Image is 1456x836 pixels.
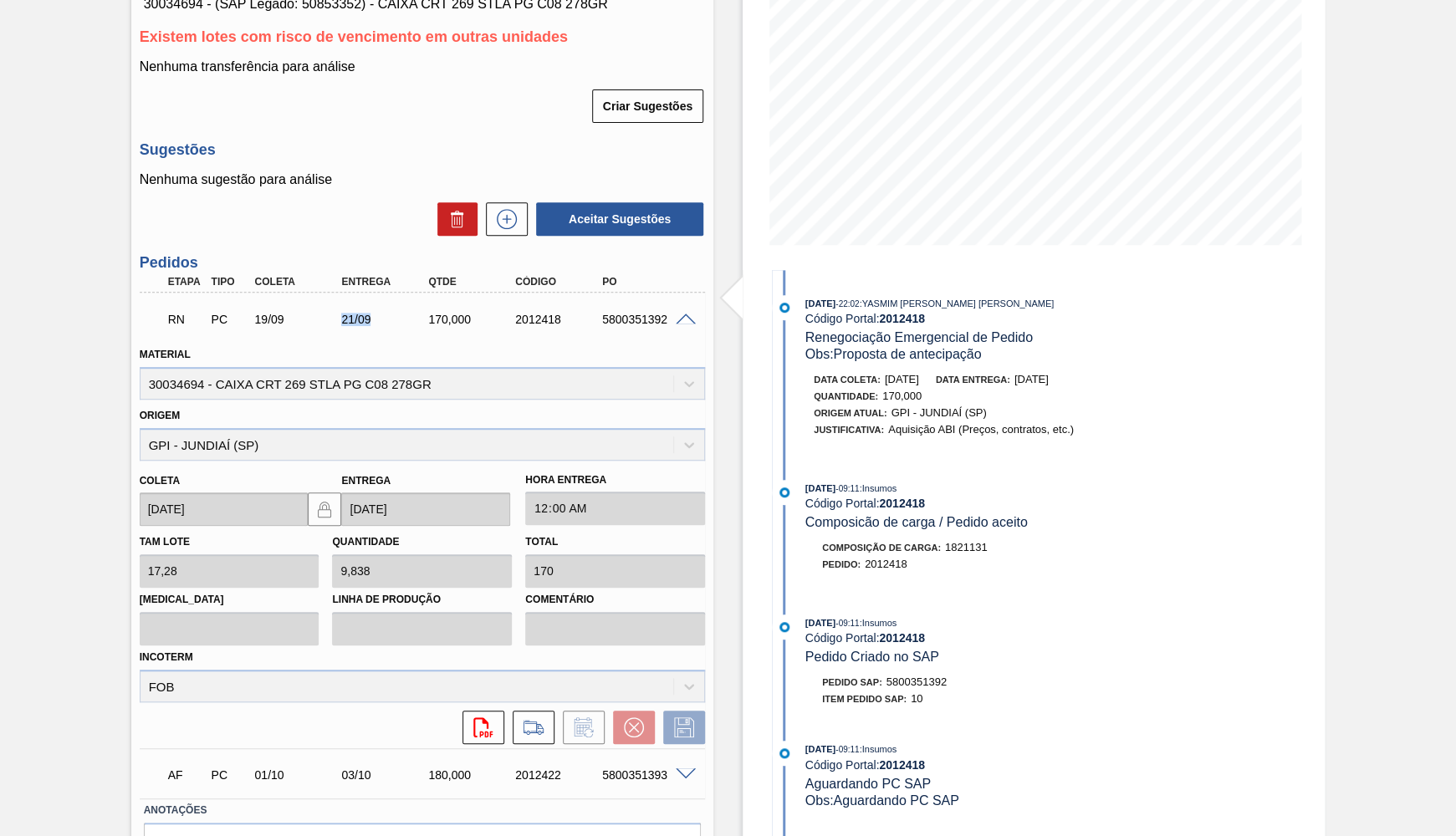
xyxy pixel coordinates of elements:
[805,650,939,664] span: Pedido Criado no SAP
[805,793,959,808] span: Obs: Aguardando PC SAP
[886,675,947,688] span: 5800351392
[424,313,520,326] div: 170,000
[337,276,433,288] div: Entrega
[332,536,399,548] label: Quantidade
[879,758,925,772] strong: 2012418
[144,798,701,823] label: Anotações
[891,406,986,419] span: GPI - JUNDIAÍ (SP)
[207,313,252,326] div: Pedido de Compra
[835,484,859,493] span: - 09:11
[250,768,346,782] div: 01/10/2025
[478,202,528,236] div: Nova sugestão
[822,559,861,569] span: Pedido :
[805,312,1203,325] div: Código Portal:
[140,651,193,663] label: Incoterm
[337,768,433,782] div: 03/10/2025
[805,744,835,754] span: [DATE]
[814,391,878,401] span: Quantidade :
[822,694,907,704] span: Item pedido SAP:
[250,313,346,326] div: 19/09/2025
[822,543,941,553] span: Composição de Carga :
[814,425,884,435] span: Justificativa:
[140,475,180,487] label: Coleta
[859,744,897,754] span: : Insumos
[805,618,835,628] span: [DATE]
[554,711,605,744] div: Informar alteração no pedido
[164,276,208,288] div: Etapa
[140,28,568,45] span: Existem lotes com risco de vencimento em outras unidades
[945,541,988,553] span: 1821131
[879,631,925,645] strong: 2012418
[511,313,607,326] div: 2012418
[882,390,922,402] span: 170,000
[424,768,520,782] div: 180,000
[140,536,190,548] label: Tam lote
[164,757,208,793] div: Aguardando Faturamento
[525,468,705,492] label: Hora Entrega
[805,298,835,308] span: [DATE]
[341,475,391,487] label: Entrega
[814,408,886,418] span: Origem Atual:
[168,768,204,782] p: AF
[140,59,705,74] p: Nenhuma transferência para análise
[598,276,694,288] div: PO
[879,312,925,325] strong: 2012418
[835,745,859,754] span: - 09:11
[805,777,931,791] span: Aguardando PC SAP
[779,622,789,632] img: atual
[598,313,694,326] div: 5800351392
[879,497,925,510] strong: 2012418
[859,298,1054,308] span: : YASMIM [PERSON_NAME] [PERSON_NAME]
[332,588,512,612] label: Linha de Produção
[525,536,558,548] label: Total
[168,313,204,326] p: RN
[805,497,1203,510] div: Código Portal:
[1014,373,1049,385] span: [DATE]
[885,373,919,385] span: [DATE]
[308,492,341,526] button: locked
[805,515,1028,529] span: Composicão de carga / Pedido aceito
[805,483,835,493] span: [DATE]
[805,758,1203,772] div: Código Portal:
[341,492,510,526] input: dd/mm/yyyy
[140,172,705,187] p: Nenhuma sugestão para análise
[805,631,1203,645] div: Código Portal:
[140,410,181,421] label: Origem
[511,276,607,288] div: Código
[140,492,309,526] input: dd/mm/yyyy
[655,711,705,744] div: Salvar Pedido
[454,711,504,744] div: Abrir arquivo PDF
[594,88,705,125] div: Criar Sugestões
[504,711,554,744] div: Ir para Composição de Carga
[859,483,897,493] span: : Insumos
[779,487,789,497] img: atual
[805,330,1033,344] span: Renegociação Emergencial de Pedido
[207,768,252,782] div: Pedido de Compra
[424,276,520,288] div: Qtde
[859,618,897,628] span: : Insumos
[598,768,694,782] div: 5800351393
[779,748,789,758] img: atual
[314,499,335,519] img: locked
[605,711,655,744] div: Cancelar pedido
[140,588,319,612] label: [MEDICAL_DATA]
[936,375,1010,385] span: Data entrega:
[822,677,882,687] span: Pedido SAP:
[835,619,859,628] span: - 09:11
[140,254,705,272] h3: Pedidos
[525,588,705,612] label: Comentário
[592,89,703,123] button: Criar Sugestões
[835,299,859,308] span: - 22:02
[814,375,881,385] span: Data coleta:
[511,768,607,782] div: 2012422
[207,276,252,288] div: Tipo
[865,558,907,570] span: 2012418
[140,349,191,360] label: Material
[805,347,982,361] span: Obs: Proposta de antecipação
[429,202,478,236] div: Excluir Sugestões
[337,313,433,326] div: 21/09/2025
[888,423,1074,436] span: Aquisição ABI (Preços, contratos, etc.)
[536,202,703,236] button: Aceitar Sugestões
[250,276,346,288] div: Coleta
[779,303,789,313] img: atual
